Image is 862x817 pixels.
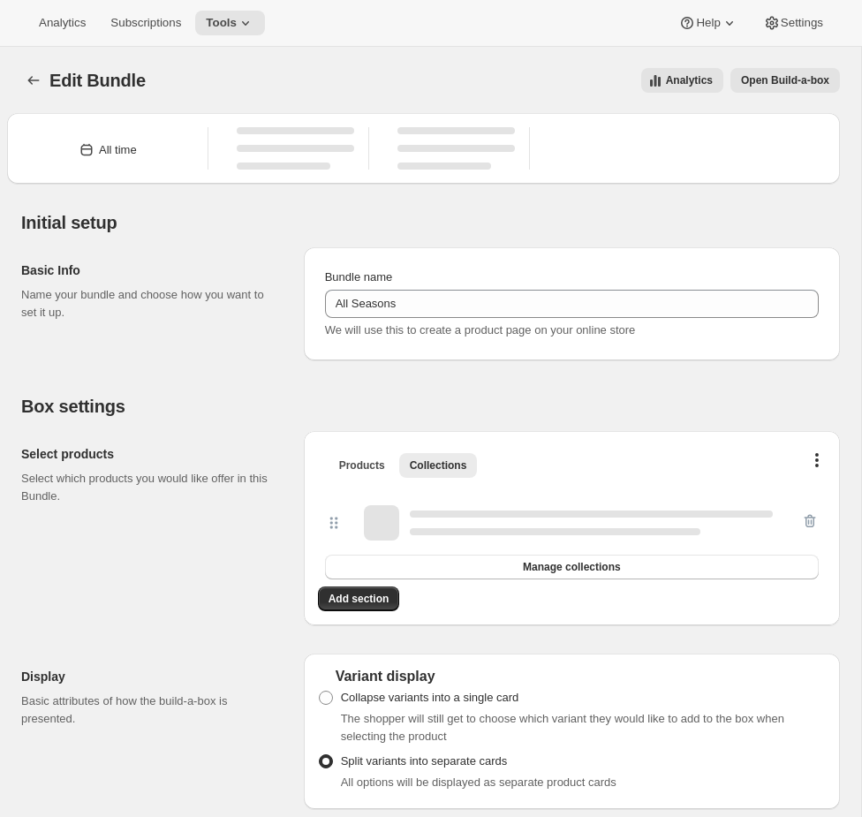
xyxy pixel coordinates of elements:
[21,261,276,279] h2: Basic Info
[21,470,276,505] p: Select which products you would like offer in this Bundle.
[21,286,276,322] p: Name your bundle and choose how you want to set it up.
[523,560,621,574] span: Manage collections
[339,458,385,473] span: Products
[668,11,748,35] button: Help
[318,668,826,685] div: Variant display
[341,754,508,768] span: Split variants into separate cards
[641,68,723,93] button: View all analytics related to this specific bundles, within certain timeframes
[21,396,840,417] h2: Box settings
[21,212,840,233] h2: Initial setup
[325,323,636,337] span: We will use this to create a product page on your online store
[21,68,46,93] button: Bundles
[110,16,181,30] span: Subscriptions
[341,712,784,743] span: The shopper will still get to choose which variant they would like to add to the box when selecti...
[341,775,616,789] span: All options will be displayed as separate product cards
[696,16,720,30] span: Help
[730,68,840,93] button: View links to open the build-a-box on the online store
[329,592,389,606] span: Add section
[21,668,276,685] h2: Display
[325,555,819,579] button: Manage collections
[410,458,467,473] span: Collections
[99,141,137,159] div: All time
[752,11,834,35] button: Settings
[49,71,146,90] span: Edit Bundle
[741,73,829,87] span: Open Build-a-box
[666,73,713,87] span: Analytics
[100,11,192,35] button: Subscriptions
[39,16,86,30] span: Analytics
[28,11,96,35] button: Analytics
[206,16,237,30] span: Tools
[341,691,519,704] span: Collapse variants into a single card
[21,692,276,728] p: Basic attributes of how the build-a-box is presented.
[325,290,819,318] input: ie. Smoothie box
[781,16,823,30] span: Settings
[325,270,393,284] span: Bundle name
[195,11,265,35] button: Tools
[318,586,400,611] button: Add section
[21,445,276,463] h2: Select products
